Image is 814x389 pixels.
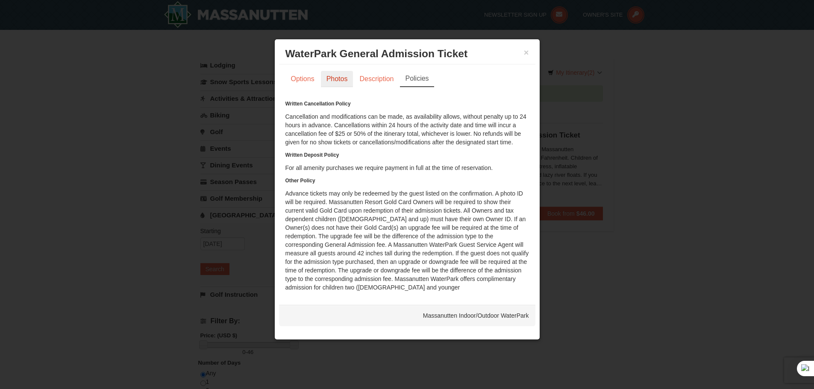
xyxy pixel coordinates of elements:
a: Options [285,71,320,87]
h6: Written Cancellation Policy [285,99,529,108]
h6: Other Policy [285,176,529,185]
h6: Written Deposit Policy [285,151,529,159]
a: Photos [321,71,353,87]
div: Massanutten Indoor/Outdoor WaterPark [279,305,535,326]
button: × [524,48,529,57]
h3: WaterPark General Admission Ticket [285,47,529,60]
a: Description [354,71,399,87]
div: Cancellation and modifications can be made, as availability allows, without penalty up to 24 hour... [285,99,529,292]
a: Policies [400,71,434,87]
